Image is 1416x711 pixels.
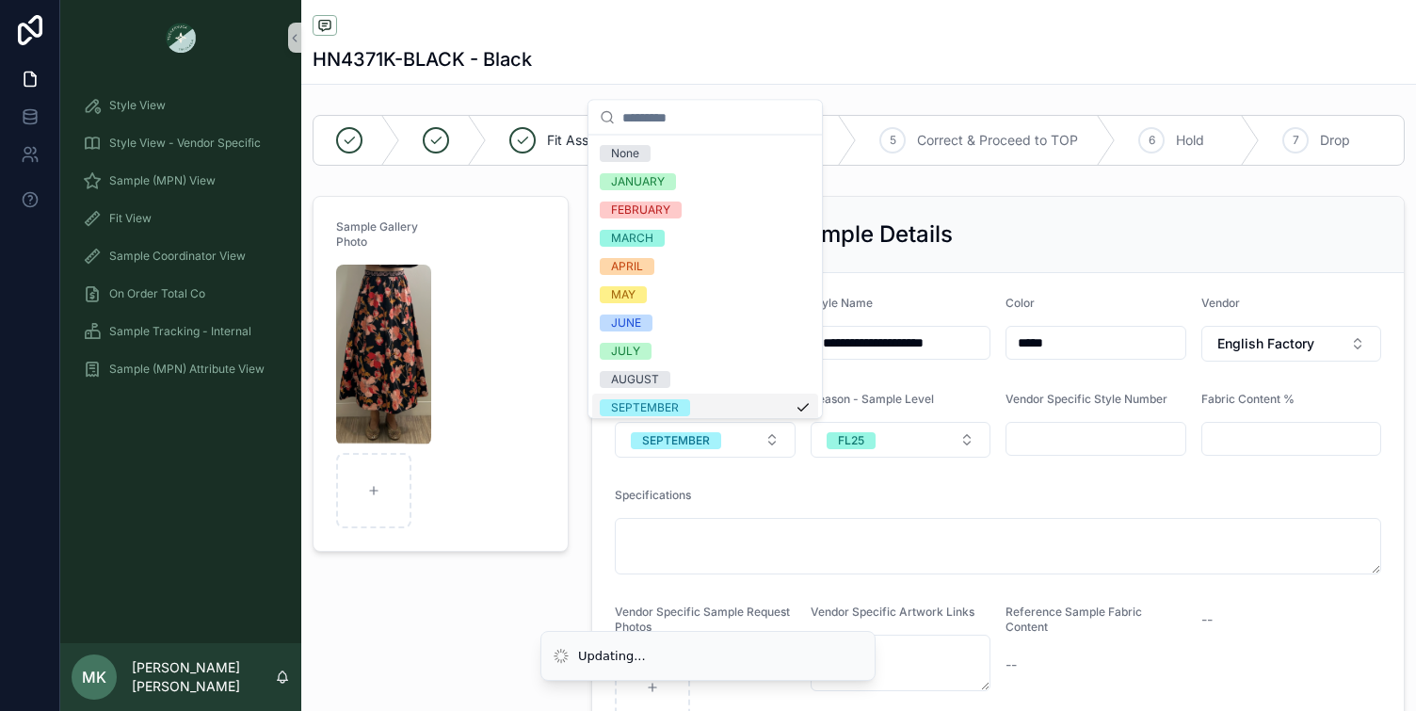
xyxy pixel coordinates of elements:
[132,658,275,696] p: [PERSON_NAME] [PERSON_NAME]
[72,164,290,198] a: Sample (MPN) View
[1006,605,1142,634] span: Reference Sample Fabric Content
[109,173,216,188] span: Sample (MPN) View
[611,315,641,331] div: JUNE
[1217,334,1314,353] span: English Factory
[615,488,691,502] span: Specifications
[611,173,665,190] div: JANUARY
[1293,133,1299,148] span: 7
[336,265,431,445] img: Screenshot-2025-08-11-at-12.27.00-PM.png
[1006,655,1017,674] span: --
[72,352,290,386] a: Sample (MPN) Attribute View
[615,605,790,634] span: Vendor Specific Sample Request Photos
[72,315,290,348] a: Sample Tracking - Internal
[60,75,301,411] div: scrollable content
[336,219,418,249] span: Sample Gallery Photo
[811,605,974,619] span: Vendor Specific Artwork Links
[72,202,290,235] a: Fit View
[109,362,265,377] span: Sample (MPN) Attribute View
[1201,296,1240,310] span: Vendor
[547,131,640,150] span: Fit Assessment
[1006,392,1167,406] span: Vendor Specific Style Number
[1201,610,1213,629] span: --
[1176,131,1204,150] span: Hold
[917,131,1078,150] span: Correct & Proceed to TOP
[811,392,934,406] span: Season - Sample Level
[811,296,873,310] span: Style Name
[611,286,636,303] div: MAY
[109,211,152,226] span: Fit View
[615,422,796,458] button: Select Button
[611,399,679,416] div: SEPTEMBER
[109,98,166,113] span: Style View
[811,422,991,458] button: Select Button
[642,432,710,449] div: SEPTEMBER
[890,133,896,148] span: 5
[72,89,290,122] a: Style View
[109,324,251,339] span: Sample Tracking - Internal
[611,258,643,275] div: APRIL
[72,126,290,160] a: Style View - Vendor Specific
[1201,326,1382,362] button: Select Button
[611,202,670,218] div: FEBRUARY
[611,343,640,360] div: JULY
[611,145,639,162] div: None
[1320,131,1350,150] span: Drop
[611,371,659,388] div: AUGUST
[82,666,106,688] span: MK
[1149,133,1155,148] span: 6
[1201,392,1295,406] span: Fabric Content %
[313,46,532,73] h1: HN4371K-BLACK - Black
[1006,296,1035,310] span: Color
[166,23,196,53] img: App logo
[109,286,205,301] span: On Order Total Co
[109,136,261,151] span: Style View - Vendor Specific
[838,432,864,449] div: FL25
[72,239,290,273] a: Sample Coordinator View
[611,230,653,247] div: MARCH
[588,136,822,418] div: Suggestions
[578,647,646,666] div: Updating...
[72,277,290,311] a: On Order Total Co
[109,249,246,264] span: Sample Coordinator View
